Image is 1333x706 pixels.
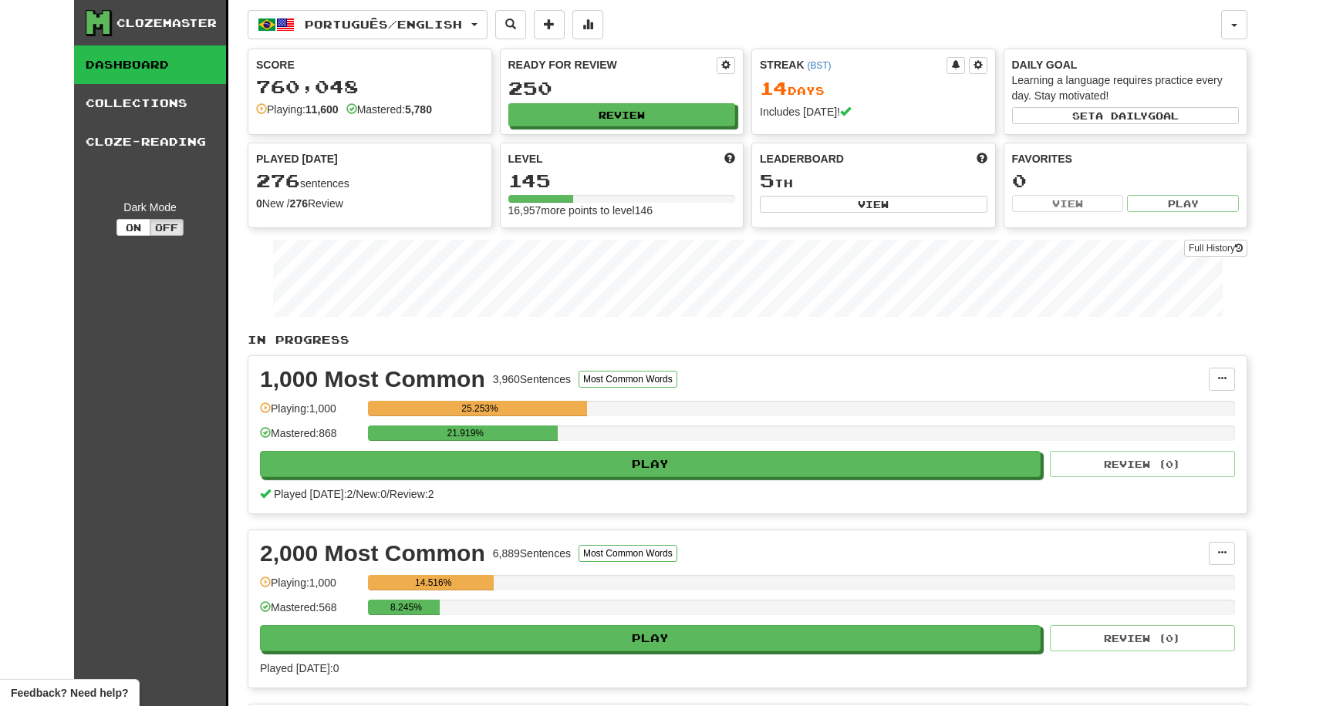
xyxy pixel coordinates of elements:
[373,600,439,615] div: 8.245%
[86,200,214,215] div: Dark Mode
[346,102,432,117] div: Mastered:
[534,10,565,39] button: Add sentence to collection
[508,151,543,166] span: Level
[256,102,339,117] div: Playing:
[256,151,338,166] span: Played [DATE]
[1050,625,1235,651] button: Review (0)
[260,575,360,600] div: Playing: 1,000
[508,103,736,126] button: Review
[256,196,484,211] div: New / Review
[260,600,360,625] div: Mastered: 568
[760,57,947,72] div: Streak
[260,425,360,451] div: Mastered: 868
[150,219,184,236] button: Off
[305,103,339,116] strong: 11,600
[256,170,300,191] span: 276
[390,488,434,500] span: Review: 2
[290,197,308,210] strong: 276
[1127,195,1239,212] button: Play
[493,546,571,561] div: 6,889 Sentences
[1095,110,1148,121] span: a daily
[1012,72,1240,103] div: Learning a language requires practice every day. Stay motivated!
[74,45,226,84] a: Dashboard
[572,10,603,39] button: More stats
[373,401,587,416] div: 25.253%
[760,196,987,213] button: View
[1012,57,1240,72] div: Daily Goal
[724,151,735,166] span: Score more points to level up
[256,57,484,72] div: Score
[260,451,1041,477] button: Play
[508,79,736,98] div: 250
[256,77,484,96] div: 760,048
[386,488,390,500] span: /
[74,84,226,123] a: Collections
[760,104,987,119] div: Includes [DATE]!
[74,123,226,161] a: Cloze-Reading
[807,60,831,71] a: (BST)
[579,371,677,388] button: Most Common Words
[1012,151,1240,166] div: Favorites
[760,171,987,191] div: th
[356,488,386,500] span: New: 0
[760,170,774,191] span: 5
[508,203,736,218] div: 16,957 more points to level 146
[495,10,526,39] button: Search sentences
[274,488,353,500] span: Played [DATE]: 2
[373,575,494,590] div: 14.516%
[760,77,788,99] span: 14
[116,15,217,31] div: Clozemaster
[11,685,128,701] span: Open feedback widget
[260,662,339,674] span: Played [DATE]: 0
[305,18,462,31] span: Português / English
[248,332,1247,348] p: In Progress
[260,625,1041,651] button: Play
[977,151,987,166] span: This week in points, UTC
[1012,195,1124,212] button: View
[760,79,987,99] div: Day s
[1050,451,1235,477] button: Review (0)
[508,57,717,72] div: Ready for Review
[116,219,150,236] button: On
[260,542,485,565] div: 2,000 Most Common
[256,171,484,191] div: sentences
[256,197,262,210] strong: 0
[260,368,485,391] div: 1,000 Most Common
[405,103,432,116] strong: 5,780
[373,425,558,441] div: 21.919%
[760,151,844,166] span: Leaderboard
[353,488,356,500] span: /
[260,401,360,426] div: Playing: 1,000
[508,171,736,190] div: 145
[493,371,571,387] div: 3,960 Sentences
[1012,171,1240,190] div: 0
[579,545,677,562] button: Most Common Words
[1184,240,1247,257] a: Full History
[248,10,488,39] button: Português/English
[1012,107,1240,124] button: Seta dailygoal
